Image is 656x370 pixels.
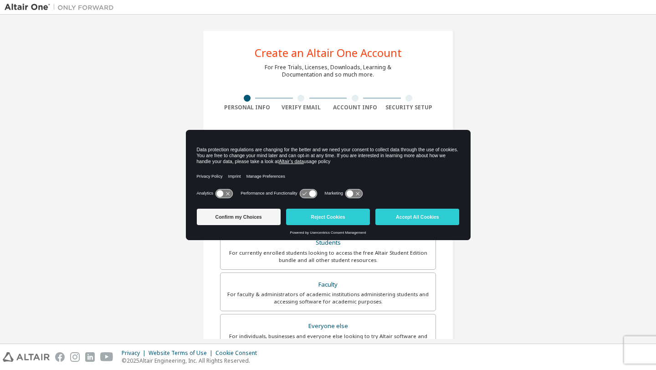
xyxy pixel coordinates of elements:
[328,104,382,111] div: Account Info
[215,349,262,357] div: Cookie Consent
[149,349,215,357] div: Website Terms of Use
[226,291,430,305] div: For faculty & administrators of academic institutions administering students and accessing softwa...
[226,333,430,347] div: For individuals, businesses and everyone else looking to try Altair software and explore our prod...
[55,352,65,362] img: facebook.svg
[70,352,80,362] img: instagram.svg
[226,320,430,333] div: Everyone else
[85,352,95,362] img: linkedin.svg
[226,249,430,264] div: For currently enrolled students looking to access the free Altair Student Edition bundle and all ...
[265,64,391,78] div: For Free Trials, Licenses, Downloads, Learning & Documentation and so much more.
[226,236,430,249] div: Students
[220,104,274,111] div: Personal Info
[100,352,113,362] img: youtube.svg
[226,278,430,291] div: Faculty
[5,3,118,12] img: Altair One
[255,47,402,58] div: Create an Altair One Account
[3,352,50,362] img: altair_logo.svg
[122,349,149,357] div: Privacy
[122,357,262,365] p: © 2025 Altair Engineering, Inc. All Rights Reserved.
[274,104,328,111] div: Verify Email
[382,104,436,111] div: Security Setup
